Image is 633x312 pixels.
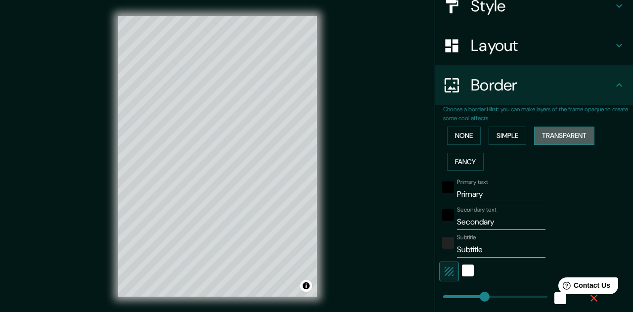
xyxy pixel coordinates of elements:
[489,127,526,145] button: Simple
[447,153,484,171] button: Fancy
[442,209,454,221] button: black
[487,105,498,113] b: Hint
[300,280,312,292] button: Toggle attribution
[471,75,613,95] h4: Border
[443,105,633,123] p: Choose a border. : you can make layers of the frame opaque to create some cool effects.
[462,265,474,276] button: white
[471,36,613,55] h4: Layout
[435,65,633,105] div: Border
[442,237,454,249] button: color-222222
[435,26,633,65] div: Layout
[545,273,622,301] iframe: Help widget launcher
[457,178,488,186] label: Primary text
[457,206,497,214] label: Secondary text
[447,127,481,145] button: None
[442,181,454,193] button: black
[457,233,476,242] label: Subtitle
[534,127,594,145] button: Transparent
